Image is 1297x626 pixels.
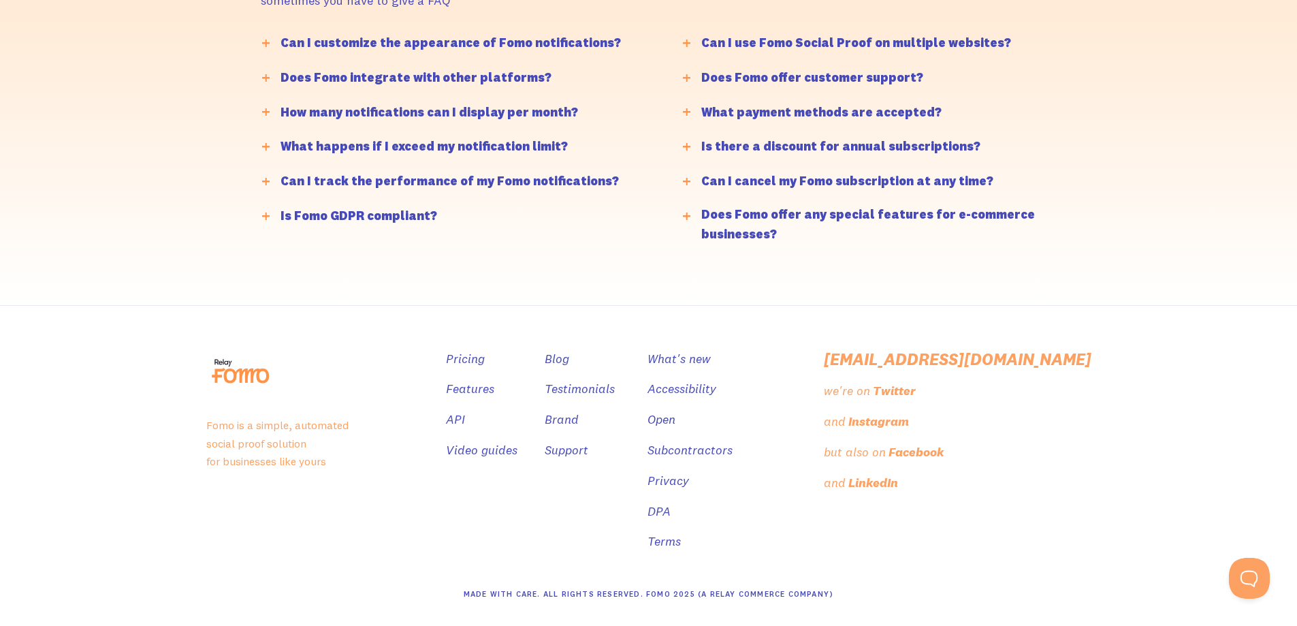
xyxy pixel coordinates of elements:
a: Accessibility [647,379,716,399]
div: Instagram [848,412,909,432]
a: Pricing [446,349,485,369]
div: Does Fomo offer customer support? [701,68,923,88]
a: Instagram [848,412,912,432]
div: Is there a discount for annual subscriptions? [701,137,980,157]
div: LinkedIn [848,473,898,493]
div: we're on [824,381,870,401]
a: What's new [647,349,711,369]
a: Facebook [888,443,946,463]
div: Can I use Fomo Social Proof on multiple websites? [701,33,1011,53]
a: Video guides [446,441,517,460]
div: Facebook [888,443,944,463]
div: Twitter [873,381,916,401]
a: API [446,410,465,430]
a: LinkedIn [848,473,901,493]
div: Does Fomo integrate with other platforms? [281,68,551,88]
a: Brand [545,410,579,430]
div: What payment methods are accepted? [701,103,942,123]
div: but also on [824,443,886,463]
div: Made With Care. All Rights Reserved. Fomo 2025 (A Relay Commerce Company) [464,584,834,604]
a: Testimonials [545,379,615,399]
a: Open [647,410,675,430]
p: Fomo is a simple, automated social proof solution for businesses like yours [206,416,419,471]
div: Is Fomo GDPR compliant? [281,206,437,226]
div: Does Fomo offer any special features for e-commerce businesses? [701,205,1075,245]
a: Support [545,441,588,460]
div: How many notifications can I display per month? [281,103,578,123]
div: Can I customize the appearance of Fomo notifications? [281,33,621,53]
a: [EMAIL_ADDRESS][DOMAIN_NAME] [824,349,1091,369]
div: Can I track the performance of my Fomo notifications? [281,172,619,191]
div: and [824,473,846,493]
a: Terms [647,532,681,552]
div: Can I cancel my Fomo subscription at any time? [701,172,993,191]
a: Subcontractors [647,441,733,460]
a: Features [446,379,494,399]
div: and [824,412,846,432]
a: DPA [647,502,671,522]
iframe: Toggle Customer Support [1229,558,1270,599]
div: What happens if I exceed my notification limit? [281,137,568,157]
a: Blog [545,349,569,369]
a: Privacy [647,471,689,491]
a: Twitter [873,381,918,401]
